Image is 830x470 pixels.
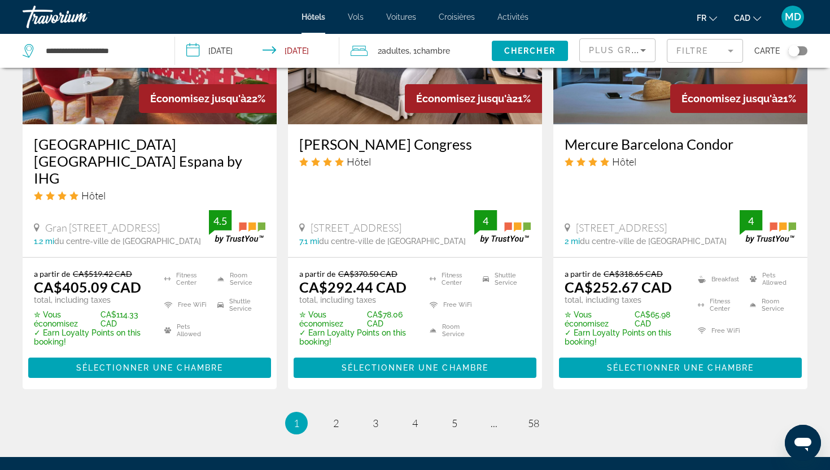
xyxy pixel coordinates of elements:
[299,136,531,153] a: [PERSON_NAME] Congress
[299,310,416,328] p: CA$78.06 CAD
[28,358,271,378] button: Sélectionner une chambre
[589,46,724,55] span: Plus grandes économies
[565,310,684,328] p: CA$65.98 CAD
[697,10,717,26] button: Change language
[23,2,136,32] a: Travorium
[692,269,744,289] li: Breakfast
[417,46,450,55] span: Chambre
[565,237,580,246] span: 2 mi
[559,358,802,378] button: Sélectionner une chambre
[692,295,744,315] li: Fitness Center
[612,155,636,168] span: Hôtel
[580,237,727,246] span: du centre-ville de [GEOGRAPHIC_DATA]
[299,295,416,304] p: total, including taxes
[299,278,407,295] ins: CA$292.44 CAD
[492,41,568,61] button: Chercher
[497,12,528,21] a: Activités
[294,358,536,378] button: Sélectionner une chambre
[34,295,150,304] p: total, including taxes
[76,363,223,372] span: Sélectionner une chambre
[682,93,777,105] span: Économisez jusqu'à
[342,363,488,372] span: Sélectionner une chambre
[28,360,271,373] a: Sélectionner une chambre
[734,10,761,26] button: Change currency
[34,269,70,278] span: a partir de
[299,328,416,346] p: ✓ Earn Loyalty Points on this booking!
[212,295,265,315] li: Shuttle Service
[565,136,796,153] a: Mercure Barcelona Condor
[604,269,663,278] del: CA$318.65 CAD
[785,11,801,23] span: MD
[409,43,450,59] span: , 1
[348,12,364,21] a: Vols
[785,425,821,461] iframe: Bouton de lancement de la fenêtre de messagerie
[424,321,478,341] li: Room Service
[319,237,466,246] span: du centre-ville de [GEOGRAPHIC_DATA]
[34,278,141,295] ins: CA$405.09 CAD
[589,43,646,57] mat-select: Sort by
[405,84,542,113] div: 21%
[416,93,512,105] span: Économisez jusqu'à
[477,269,531,289] li: Shuttle Service
[373,417,378,429] span: 3
[34,237,54,246] span: 1.2 mi
[565,155,796,168] div: 4 star Hotel
[73,269,132,278] del: CA$519.42 CAD
[607,363,754,372] span: Sélectionner une chambre
[439,12,475,21] a: Croisières
[299,310,364,328] span: ✮ Vous économisez
[159,269,212,289] li: Fitness Center
[294,417,299,429] span: 1
[294,360,536,373] a: Sélectionner une chambre
[299,237,319,246] span: 7.1 mi
[378,43,409,59] span: 2
[150,93,246,105] span: Économisez jusqu'à
[740,214,762,228] div: 4
[34,310,150,328] p: CA$114.33 CAD
[491,417,497,429] span: ...
[54,237,201,246] span: du centre-ville de [GEOGRAPHIC_DATA]
[667,38,743,63] button: Filter
[34,136,265,186] a: [GEOGRAPHIC_DATA] [GEOGRAPHIC_DATA] Espana by IHG
[504,46,556,55] span: Chercher
[778,5,807,29] button: User Menu
[474,210,531,243] img: trustyou-badge.svg
[302,12,325,21] a: Hôtels
[159,295,212,315] li: Free WiFi
[412,417,418,429] span: 4
[23,412,807,434] nav: Pagination
[45,221,160,234] span: Gran [STREET_ADDRESS]
[780,46,807,56] button: Toggle map
[670,84,807,113] div: 21%
[34,328,150,346] p: ✓ Earn Loyalty Points on this booking!
[744,269,796,289] li: Pets Allowed
[740,210,796,243] img: trustyou-badge.svg
[34,310,98,328] span: ✮ Vous économisez
[565,278,672,295] ins: CA$252.67 CAD
[299,155,531,168] div: 4 star Hotel
[81,189,106,202] span: Hôtel
[159,321,212,341] li: Pets Allowed
[311,221,401,234] span: [STREET_ADDRESS]
[734,14,750,23] span: CAD
[386,12,416,21] span: Voitures
[565,328,684,346] p: ✓ Earn Loyalty Points on this booking!
[175,34,339,68] button: Check-in date: Dec 12, 2025 Check-out date: Dec 14, 2025
[34,189,265,202] div: 4 star Hotel
[424,295,478,315] li: Free WiFi
[452,417,457,429] span: 5
[754,43,780,59] span: Carte
[692,321,744,341] li: Free WiFi
[212,269,265,289] li: Room Service
[559,360,802,373] a: Sélectionner une chambre
[339,34,492,68] button: Travelers: 2 adults, 0 children
[576,221,667,234] span: [STREET_ADDRESS]
[299,269,335,278] span: a partir de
